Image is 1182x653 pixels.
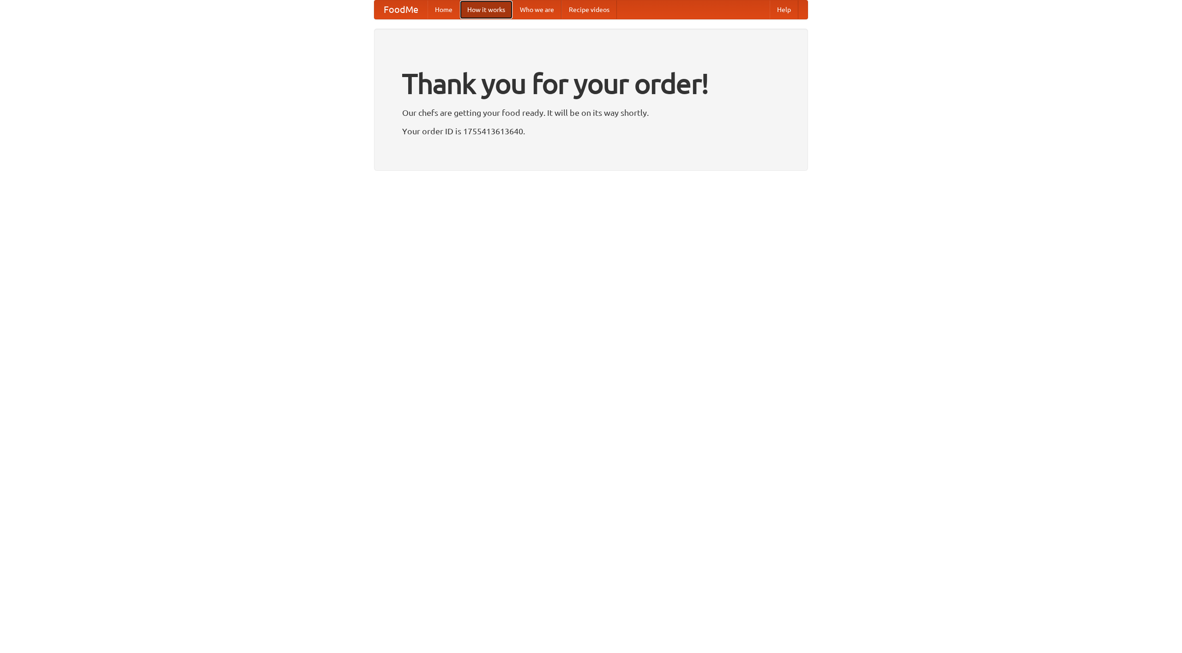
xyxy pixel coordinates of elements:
[460,0,513,19] a: How it works
[374,0,428,19] a: FoodMe
[513,0,561,19] a: Who we are
[402,61,780,106] h1: Thank you for your order!
[402,106,780,120] p: Our chefs are getting your food ready. It will be on its way shortly.
[402,124,780,138] p: Your order ID is 1755413613640.
[770,0,798,19] a: Help
[428,0,460,19] a: Home
[561,0,617,19] a: Recipe videos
